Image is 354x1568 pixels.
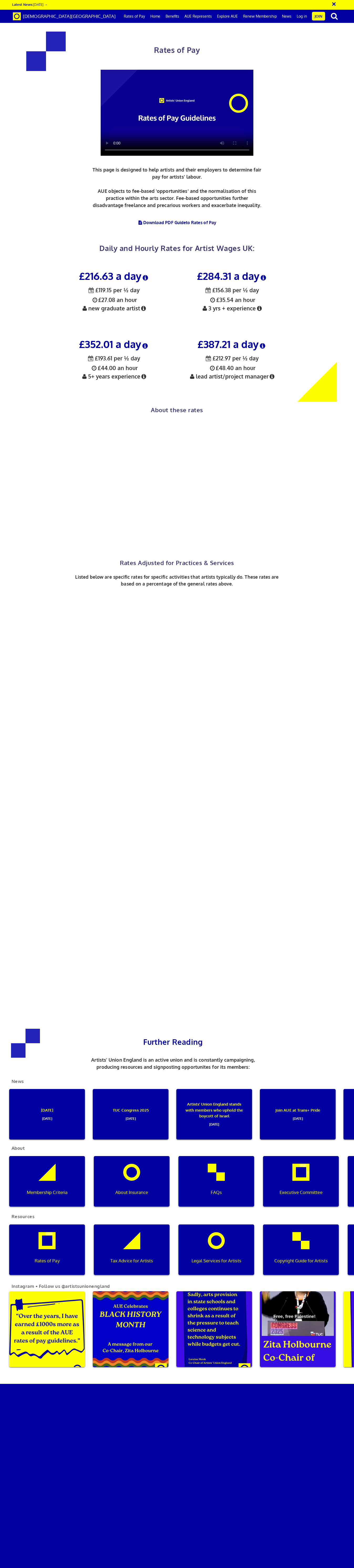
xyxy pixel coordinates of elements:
[268,1107,328,1121] p: Join AUE at Trans+ Pride
[12,2,48,7] a: Latest News:[DATE] →
[184,1101,244,1127] p: Artists’ Union England stands with members who uphold the boycott of Israel
[214,10,240,23] a: Explore AUE
[143,1037,203,1047] span: Further Reading
[207,285,209,296] span: ½
[154,45,200,55] span: Rates of Pay
[279,10,294,23] a: News
[182,1189,250,1196] p: FAQs
[17,1113,77,1121] span: [DATE]
[13,1257,81,1264] p: Rates of Pay
[100,1107,161,1121] p: TUC Congress 2025
[259,1224,343,1275] a: Copyright Guide for Artists
[206,286,259,294] span: £156.38 per ½ day
[256,1089,340,1140] a: Join AUE at Trans+ Pride[DATE]
[186,220,216,225] span: to Rates of Pay
[184,1119,244,1127] span: [DATE]
[177,339,287,350] h3: £387.21 a day
[240,10,279,23] a: Renew Membership
[98,1257,166,1264] p: Tax Advice for Artists
[23,13,116,19] span: [DEMOGRAPHIC_DATA][GEOGRAPHIC_DATA]
[9,10,120,23] a: Brand [DEMOGRAPHIC_DATA][GEOGRAPHIC_DATA]
[177,270,287,281] h3: £284.31 a day
[91,166,263,209] p: This page is designed to help artists and their employers to determine fair pay for artists’ labo...
[5,1089,89,1140] a: [DATE][DATE]
[268,1113,328,1121] span: [DATE]
[148,10,163,23] a: Home
[100,1113,161,1121] span: [DATE]
[5,1156,89,1207] a: Membership Criteria
[99,244,254,253] span: Daily and Hourly Rates for Artist Wages UK:
[87,1056,259,1071] p: Artists’ Union England is an active union and is constantly campaigning, producing resources and ...
[41,407,313,413] h2: About these rates
[326,11,342,22] button: search
[81,286,147,312] span: £27.08 an hour new graduate artist
[90,353,92,365] span: ½
[121,10,148,23] a: Rates of Pay
[89,286,140,294] span: £119.15 per ½ day
[267,1189,335,1196] p: Executive Committee
[90,285,93,296] span: ½
[163,10,182,23] a: Benefits
[182,10,214,23] a: AUE Represents
[201,286,263,312] span: £35.54 an hour 3 yrs + experience
[13,1189,81,1196] p: Membership Criteria
[5,1224,89,1275] a: Rates of Pay
[175,1224,258,1275] a: Legal Services for Artists
[17,1107,77,1121] p: [DATE]
[207,353,210,365] span: ½
[312,12,325,21] a: Join
[259,1156,343,1207] a: Executive Committee
[9,559,345,566] h2: Rates Adjusted for Practices & Services
[206,355,259,362] span: £212.97 per ½ day
[12,2,33,7] strong: Latest News:
[189,355,276,380] span: £48.40 an hour lead artist/project manager
[89,1089,172,1140] a: TUC Congress 2025[DATE]
[172,1089,256,1140] a: Artists’ Union England stands with members who uphold the boycott of Israel[DATE]
[182,1257,250,1264] p: Legal Services for Artists
[65,574,289,587] p: Listed below are specific rates for specific activities that artists typically do. These rates ar...
[267,1257,335,1264] p: Copyright Guide for Artists
[90,1156,173,1207] a: About Insurance
[294,10,310,23] a: Log in
[138,220,216,225] a: Download PDF Guideto Rates of Pay
[59,270,169,281] h3: £216.63 a day
[90,1224,173,1275] a: Tax Advice for Artists
[59,339,169,350] h3: £352.01 a day
[175,1156,258,1207] a: FAQs
[88,355,140,362] span: £193.61 per ½ day
[98,1189,166,1196] p: About Insurance
[81,355,147,380] span: £44.00 an hour 5+ years experience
